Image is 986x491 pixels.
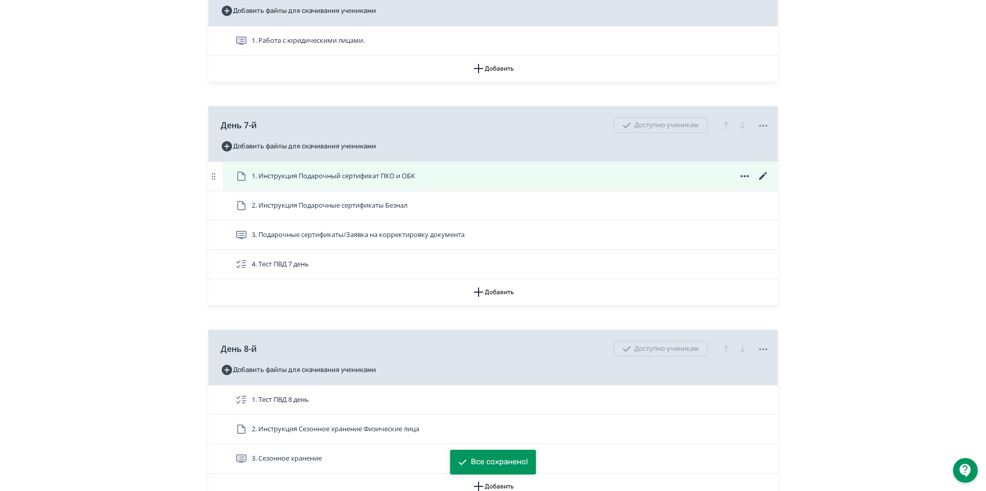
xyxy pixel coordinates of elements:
span: День 8-й [221,343,257,355]
div: 1. Тест ПВД 8 день [208,385,778,415]
div: Все сохранено! [471,457,528,467]
button: Добавить файлы для скачивания учениками [221,138,376,155]
div: 3. Сезонное хранение [208,444,778,473]
span: 1. Инструкция Подарочный сертификат ПКО и ОБК [252,171,415,181]
button: Добавить [208,56,778,81]
button: Добавить файлы для скачивания учениками [221,362,376,378]
div: 1. Инструкция Подарочный сертификат ПКО и ОБК [208,162,778,191]
div: 2. Инструкция Подарочные сертификаты Безнал [208,191,778,221]
button: Добавить [208,279,778,305]
div: Доступно ученикам [614,117,708,133]
span: День 7-й [221,119,257,131]
span: 1. Тест ПВД 8 день [252,395,309,405]
span: 3. Подарочные сертификаты/Заявка на корректировку документа [252,230,465,240]
button: Добавить файлы для скачивания учениками [221,3,376,19]
span: 2. Инструкция Подарочные сертификаты Безнал [252,200,407,211]
div: Доступно ученикам [614,341,708,357]
div: 3. Подарочные сертификаты/Заявка на корректировку документа [208,221,778,250]
span: 2. Инструкция Сезонное хранение Физические лица [252,424,419,434]
div: 1. Работа с юридическими лицами. [208,26,778,56]
span: 1. Работа с юридическими лицами. [252,36,365,46]
div: 2. Инструкция Сезонное хранение Физические лица [208,415,778,444]
div: 4. Тест ПВД 7 день [208,250,778,279]
span: 3. Сезонное хранение [252,453,322,464]
span: 4. Тест ПВД 7 день [252,259,309,269]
